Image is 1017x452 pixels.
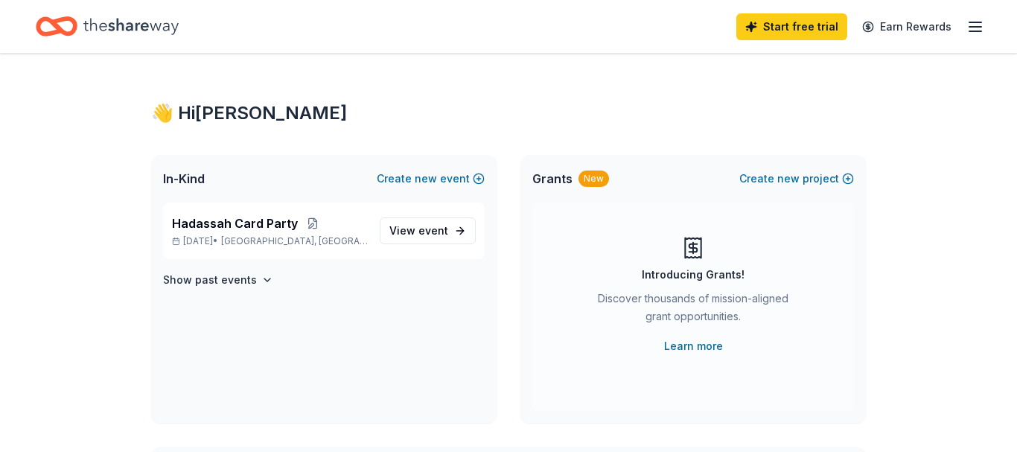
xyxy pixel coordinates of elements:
button: Createnewproject [739,170,854,188]
a: View event [380,217,476,244]
div: Discover thousands of mission-aligned grant opportunities. [592,290,794,331]
span: Grants [532,170,573,188]
p: [DATE] • [172,235,368,247]
a: Earn Rewards [853,13,960,40]
a: Start free trial [736,13,847,40]
div: New [578,171,609,187]
button: Show past events [163,271,273,289]
button: Createnewevent [377,170,485,188]
span: [GEOGRAPHIC_DATA], [GEOGRAPHIC_DATA] [221,235,368,247]
a: Learn more [664,337,723,355]
h4: Show past events [163,271,257,289]
a: Home [36,9,179,44]
span: Hadassah Card Party [172,214,298,232]
span: event [418,224,448,237]
span: In-Kind [163,170,205,188]
div: Introducing Grants! [642,266,745,284]
div: 👋 Hi [PERSON_NAME] [151,101,866,125]
span: View [389,222,448,240]
span: new [777,170,800,188]
span: new [415,170,437,188]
